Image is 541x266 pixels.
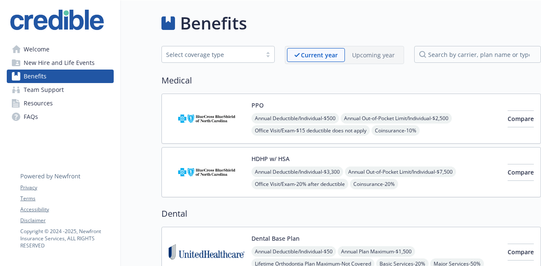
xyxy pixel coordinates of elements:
span: FAQs [24,110,38,124]
span: Annual Out-of-Pocket Limit/Individual - $7,500 [345,167,456,177]
span: Annual Plan Maximum - $1,500 [338,246,415,257]
span: Resources [24,97,53,110]
a: FAQs [7,110,114,124]
a: Disclaimer [20,217,113,224]
span: Annual Out-of-Pocket Limit/Individual - $2,500 [341,113,452,124]
h2: Medical [161,74,541,87]
a: Privacy [20,184,113,191]
span: Annual Deductible/Individual - $3,300 [251,167,343,177]
span: Coinsurance - 10% [372,125,420,136]
span: Compare [508,115,534,123]
span: Welcome [24,43,49,56]
span: Team Support [24,83,64,97]
div: Select coverage type [166,50,257,59]
a: Terms [20,195,113,202]
a: New Hire and Life Events [7,56,114,70]
span: Coinsurance - 20% [350,179,398,189]
button: PPO [251,101,264,110]
a: Accessibility [20,206,113,213]
span: Office Visit/Exam - 20% after deductible [251,179,348,189]
button: Compare [508,244,534,261]
img: Blue Cross and Blue Shield of North Carolina carrier logo [169,154,245,190]
img: Blue Cross and Blue Shield of North Carolina carrier logo [169,101,245,137]
p: Upcoming year [352,51,395,59]
p: Copyright © 2024 - 2025 , Newfront Insurance Services, ALL RIGHTS RESERVED [20,228,113,249]
button: Compare [508,110,534,127]
span: Office Visit/Exam - $15 deductible does not apply [251,125,370,136]
button: Compare [508,164,534,181]
button: Dental Base Plan [251,234,300,243]
a: Benefits [7,70,114,83]
a: Resources [7,97,114,110]
span: Compare [508,248,534,256]
span: Annual Deductible/Individual - $50 [251,246,336,257]
span: New Hire and Life Events [24,56,95,70]
span: Annual Deductible/Individual - $500 [251,113,339,124]
input: search by carrier, plan name or type [414,46,541,63]
h2: Dental [161,207,541,220]
span: Compare [508,168,534,176]
button: HDHP w/ HSA [251,154,290,163]
span: Benefits [24,70,46,83]
a: Welcome [7,43,114,56]
h1: Benefits [180,11,247,36]
p: Current year [301,51,338,59]
a: Team Support [7,83,114,97]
